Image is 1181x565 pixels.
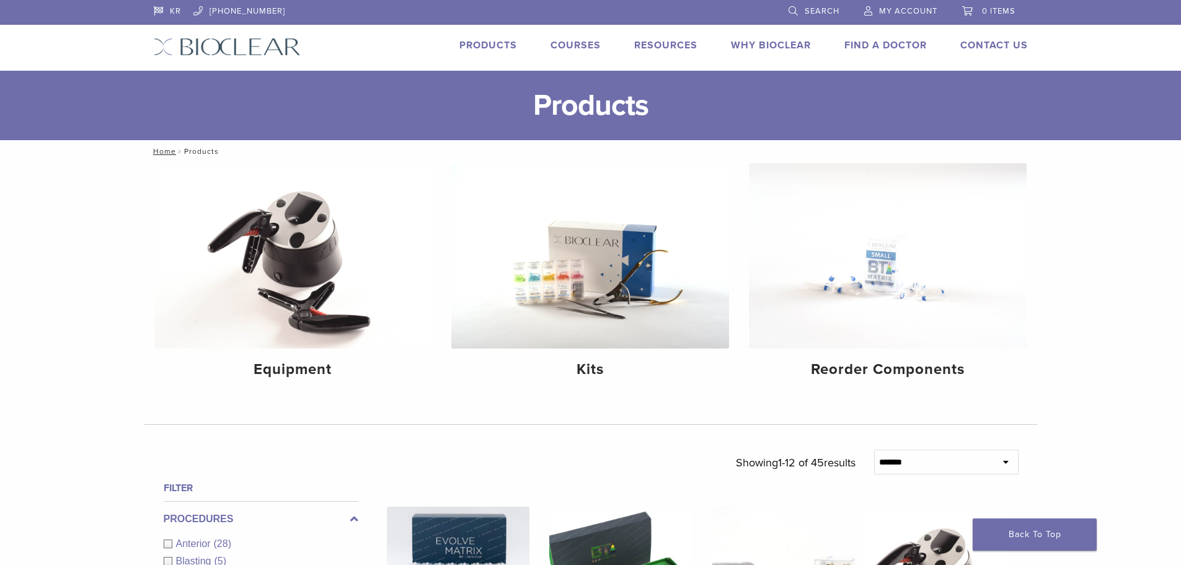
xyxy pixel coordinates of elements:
[214,538,231,549] span: (28)
[749,163,1027,349] img: Reorder Components
[778,456,824,469] span: 1-12 of 45
[451,163,729,349] img: Kits
[154,163,432,389] a: Equipment
[634,39,697,51] a: Resources
[759,358,1017,381] h4: Reorder Components
[144,140,1037,162] nav: Products
[960,39,1028,51] a: Contact Us
[844,39,927,51] a: Find A Doctor
[879,6,937,16] span: My Account
[551,39,601,51] a: Courses
[731,39,811,51] a: Why Bioclear
[451,163,729,389] a: Kits
[982,6,1015,16] span: 0 items
[176,538,214,549] span: Anterior
[749,163,1027,389] a: Reorder Components
[164,481,358,496] h4: Filter
[154,38,301,56] img: Bioclear
[973,518,1097,551] a: Back To Top
[164,358,422,381] h4: Equipment
[176,148,184,154] span: /
[461,358,719,381] h4: Kits
[149,147,176,156] a: Home
[805,6,839,16] span: Search
[164,512,358,527] label: Procedures
[736,450,856,476] p: Showing results
[459,39,517,51] a: Products
[154,163,432,349] img: Equipment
